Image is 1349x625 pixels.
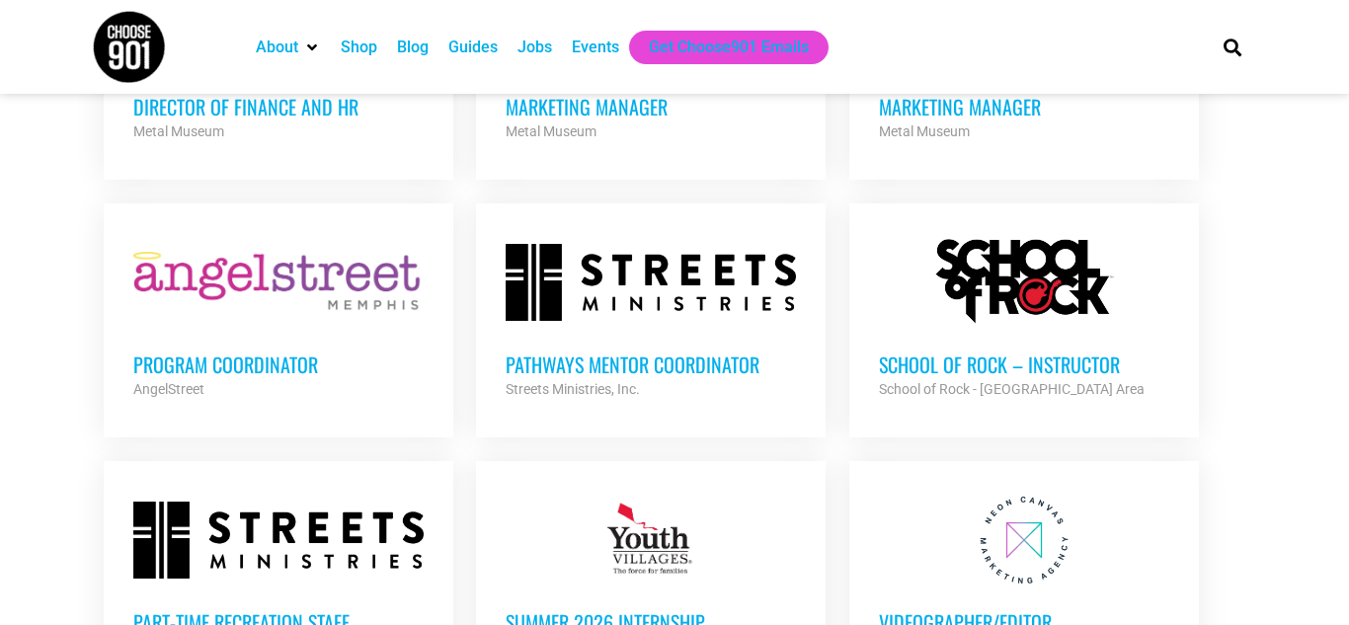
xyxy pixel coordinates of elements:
[341,36,377,59] a: Shop
[506,352,796,377] h3: Pathways Mentor Coordinator
[517,36,552,59] a: Jobs
[397,36,429,59] a: Blog
[879,381,1145,397] strong: School of Rock - [GEOGRAPHIC_DATA] Area
[256,36,298,59] a: About
[133,94,424,119] h3: Director of Finance and HR
[649,36,809,59] a: Get Choose901 Emails
[133,381,204,397] strong: AngelStreet
[104,203,453,430] a: Program Coordinator AngelStreet
[849,203,1199,430] a: School of Rock – Instructor School of Rock - [GEOGRAPHIC_DATA] Area
[506,123,596,139] strong: Metal Museum
[879,94,1169,119] h3: Marketing Manager
[246,31,1190,64] nav: Main nav
[133,352,424,377] h3: Program Coordinator
[1217,31,1249,63] div: Search
[448,36,498,59] a: Guides
[879,352,1169,377] h3: School of Rock – Instructor
[879,123,970,139] strong: Metal Museum
[506,381,640,397] strong: Streets Ministries, Inc.
[246,31,331,64] div: About
[476,203,826,430] a: Pathways Mentor Coordinator Streets Ministries, Inc.
[133,123,224,139] strong: Metal Museum
[506,94,796,119] h3: Marketing Manager
[572,36,619,59] a: Events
